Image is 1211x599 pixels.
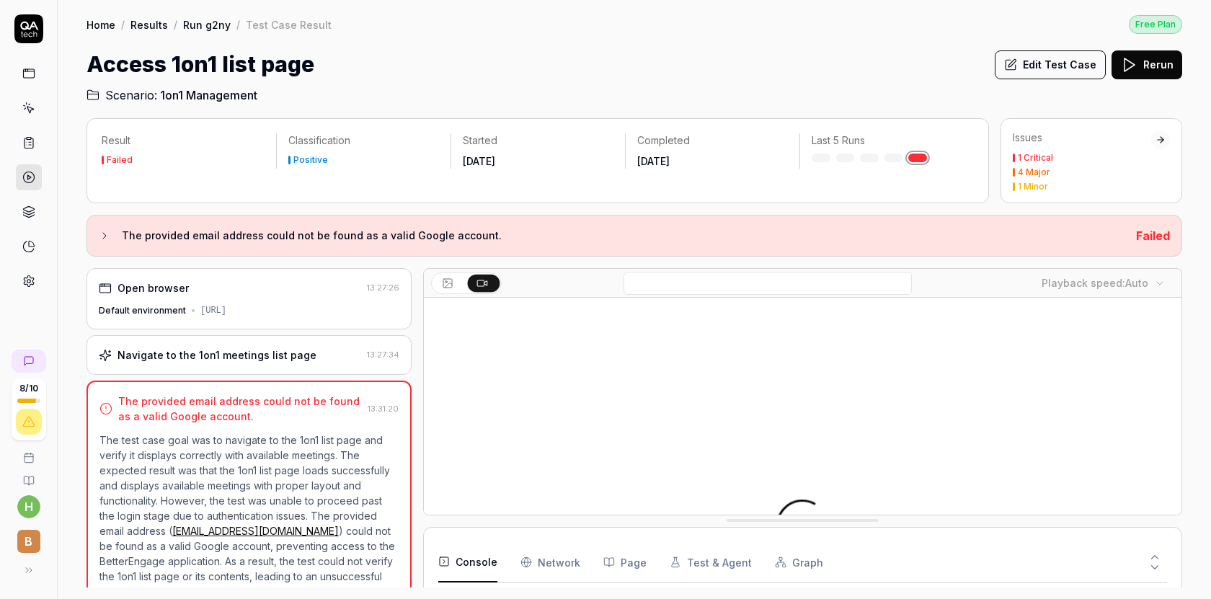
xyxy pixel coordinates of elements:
button: The provided email address could not be found as a valid Google account. [99,227,1124,244]
div: Test Case Result [246,17,332,32]
div: Navigate to the 1on1 meetings list page [117,347,316,363]
div: 1 Critical [1018,154,1053,162]
p: Last 5 Runs [812,133,962,148]
button: h [17,495,40,518]
div: / [121,17,125,32]
span: Scenario: [102,86,157,104]
p: Completed [637,133,788,148]
p: Classification [288,133,439,148]
div: Positive [293,156,328,164]
p: Started [463,133,613,148]
div: Playback speed: [1042,275,1148,290]
div: / [174,17,177,32]
button: Network [520,542,580,582]
button: Free Plan [1129,14,1182,34]
button: Console [438,542,497,582]
button: Rerun [1112,50,1182,79]
p: The test case goal was to navigate to the 1on1 list page and verify it displays correctly with av... [99,432,399,599]
time: 13:27:26 [367,283,399,293]
button: Test & Agent [670,542,752,582]
div: Failed [107,156,133,164]
span: 8 / 10 [19,384,38,393]
div: Free Plan [1129,15,1182,34]
a: Run g2ny [183,17,231,32]
h1: Access 1on1 list page [86,48,314,81]
h3: The provided email address could not be found as a valid Google account. [122,227,1124,244]
div: Open browser [117,280,189,296]
a: New conversation [12,350,46,373]
a: Documentation [6,463,51,487]
a: Home [86,17,115,32]
button: B [6,518,51,556]
div: [URL] [200,304,226,317]
button: Edit Test Case [995,50,1106,79]
div: The provided email address could not be found as a valid Google account. [118,394,362,424]
span: B [17,530,40,553]
button: Page [603,542,647,582]
div: Issues [1013,130,1151,145]
p: Result [102,133,265,148]
time: [DATE] [637,155,670,167]
time: [DATE] [463,155,495,167]
div: 1 Minor [1018,182,1048,191]
a: Results [130,17,168,32]
div: 4 Major [1018,168,1050,177]
div: / [236,17,240,32]
time: 13:27:34 [367,350,399,360]
a: [EMAIL_ADDRESS][DOMAIN_NAME] [172,525,339,537]
a: Book a call with us [6,440,51,463]
button: Graph [775,542,823,582]
span: 1on1 Management [160,86,257,104]
time: 13:31:20 [368,404,399,414]
div: Default environment [99,304,186,317]
a: Scenario:1on1 Management [86,86,257,104]
span: Failed [1136,228,1170,243]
